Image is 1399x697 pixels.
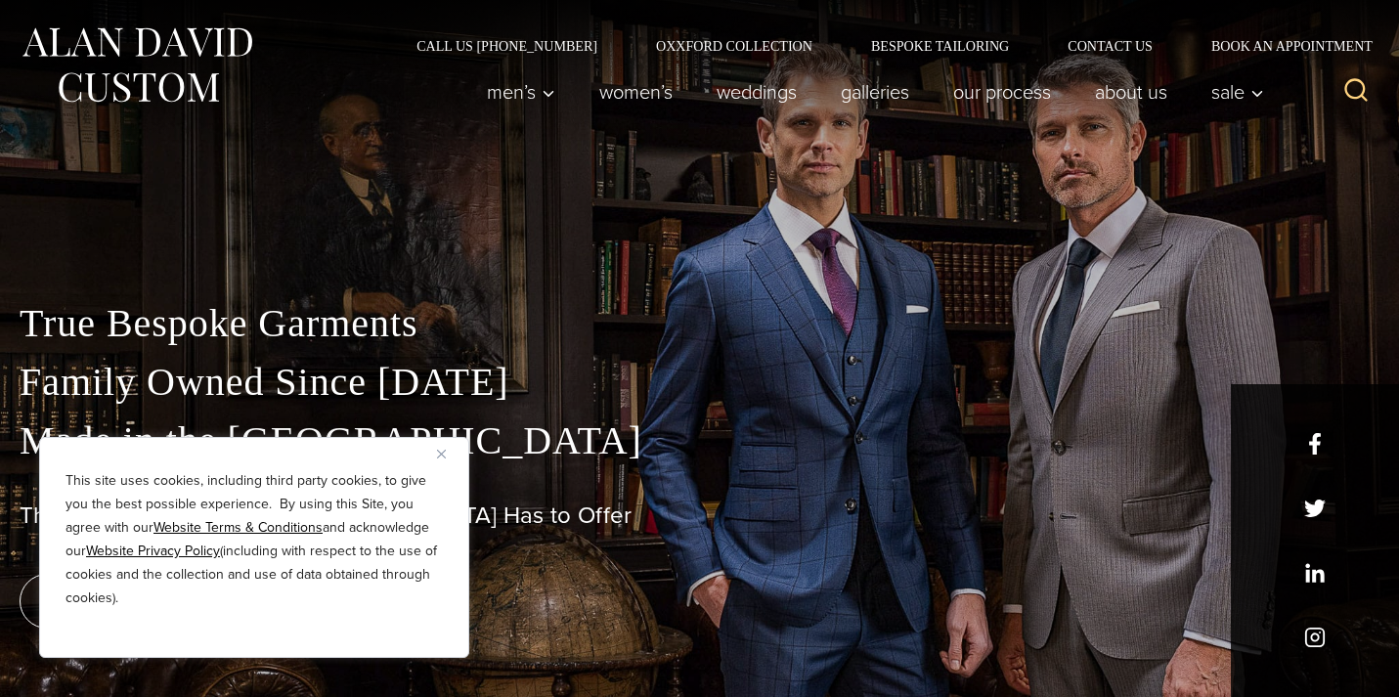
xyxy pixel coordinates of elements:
a: About Us [1073,72,1190,111]
a: Bespoke Tailoring [842,39,1038,53]
button: Close [437,442,460,465]
a: Website Privacy Policy [86,541,220,561]
img: Alan David Custom [20,22,254,109]
span: Sale [1211,82,1264,102]
a: Book an Appointment [1182,39,1379,53]
a: Women’s [578,72,695,111]
p: True Bespoke Garments Family Owned Since [DATE] Made in the [GEOGRAPHIC_DATA] [20,294,1379,470]
a: Galleries [819,72,932,111]
img: Close [437,450,446,458]
a: Contact Us [1038,39,1182,53]
a: Oxxford Collection [627,39,842,53]
h1: The Best Custom Suits [GEOGRAPHIC_DATA] Has to Offer [20,501,1379,530]
a: book an appointment [20,574,293,629]
a: Call Us [PHONE_NUMBER] [387,39,627,53]
span: Men’s [487,82,555,102]
a: Website Terms & Conditions [153,517,323,538]
p: This site uses cookies, including third party cookies, to give you the best possible experience. ... [66,469,443,610]
a: Our Process [932,72,1073,111]
nav: Primary Navigation [465,72,1275,111]
button: View Search Form [1333,68,1379,115]
a: weddings [695,72,819,111]
nav: Secondary Navigation [387,39,1379,53]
